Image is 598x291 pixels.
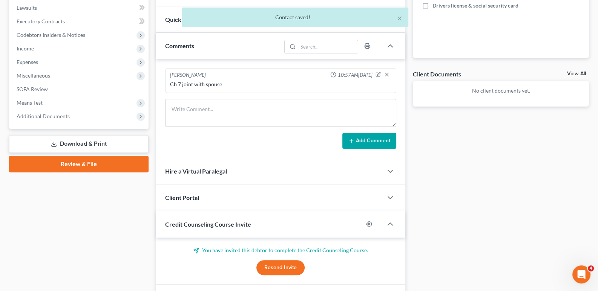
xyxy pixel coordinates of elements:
[588,265,594,271] span: 4
[165,194,199,201] span: Client Portal
[432,2,518,9] span: Drivers license & social security card
[9,135,149,153] a: Download & Print
[170,72,206,79] div: [PERSON_NAME]
[17,86,48,92] span: SOFA Review
[338,72,373,79] span: 10:57AM[DATE]
[17,5,37,11] span: Lawsuits
[572,265,590,283] iframe: Intercom live chat
[397,14,402,23] button: ×
[17,32,85,38] span: Codebtors Insiders & Notices
[342,133,396,149] button: Add Comment
[256,260,305,275] button: Resend Invite
[17,45,34,52] span: Income
[17,72,50,79] span: Miscellaneous
[165,168,227,175] span: Hire a Virtual Paralegal
[413,70,461,78] div: Client Documents
[9,156,149,172] a: Review & File
[170,81,392,88] div: Ch 7 joint with spouse
[188,14,402,21] div: Contact saved!
[165,247,397,254] p: You have invited this debtor to complete the Credit Counseling Course.
[11,1,149,15] a: Lawsuits
[298,40,358,53] input: Search...
[11,82,149,96] a: SOFA Review
[567,71,586,76] a: View All
[17,113,70,119] span: Additional Documents
[419,87,583,94] p: No client documents yet.
[165,221,251,228] span: Credit Counseling Course Invite
[165,42,194,49] span: Comments
[17,99,43,106] span: Means Test
[17,59,38,65] span: Expenses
